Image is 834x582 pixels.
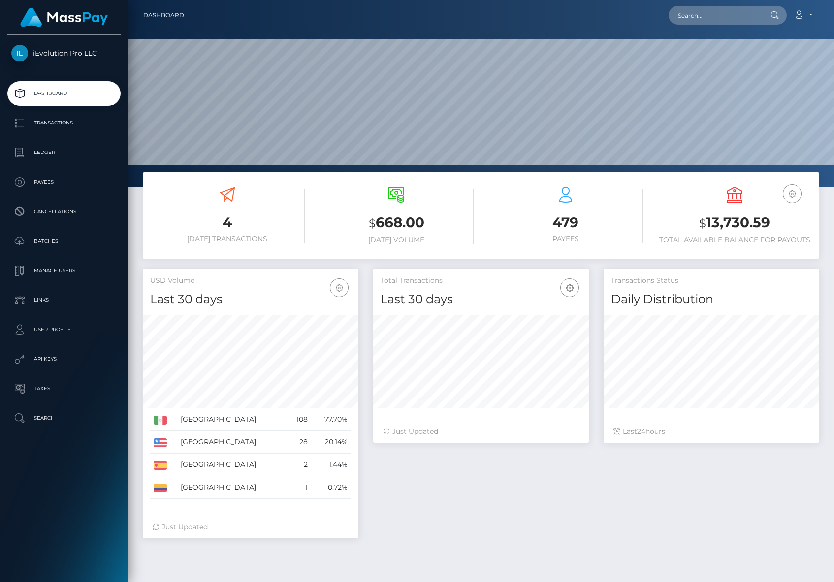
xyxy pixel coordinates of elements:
[369,216,376,230] small: $
[11,116,117,130] p: Transactions
[381,276,581,286] h5: Total Transactions
[658,236,812,244] h6: Total Available Balance for Payouts
[7,49,121,58] span: iEvolution Pro LLC
[154,438,167,447] img: US.png
[381,291,581,308] h4: Last 30 days
[11,381,117,396] p: Taxes
[154,461,167,470] img: ES.png
[287,454,311,476] td: 2
[150,291,351,308] h4: Last 30 days
[143,5,184,26] a: Dashboard
[7,81,121,106] a: Dashboard
[11,352,117,367] p: API Keys
[177,454,287,476] td: [GEOGRAPHIC_DATA]
[488,235,643,243] h6: Payees
[7,170,121,194] a: Payees
[20,8,108,27] img: MassPay Logo
[7,111,121,135] a: Transactions
[311,454,351,476] td: 1.44%
[150,276,351,286] h5: USD Volume
[11,86,117,101] p: Dashboard
[611,276,812,286] h5: Transactions Status
[11,293,117,307] p: Links
[311,431,351,454] td: 20.14%
[7,199,121,224] a: Cancellations
[11,322,117,337] p: User Profile
[311,476,351,499] td: 0.72%
[177,408,287,431] td: [GEOGRAPHIC_DATA]
[7,376,121,401] a: Taxes
[637,427,645,436] span: 24
[669,6,761,25] input: Search...
[11,175,117,189] p: Payees
[287,408,311,431] td: 108
[11,234,117,248] p: Batches
[11,411,117,426] p: Search
[153,522,349,532] div: Just Updated
[7,288,121,312] a: Links
[7,140,121,165] a: Ledger
[613,427,809,437] div: Last hours
[320,236,474,244] h6: [DATE] Volume
[7,406,121,430] a: Search
[311,408,351,431] td: 77.70%
[177,476,287,499] td: [GEOGRAPHIC_DATA]
[287,431,311,454] td: 28
[177,431,287,454] td: [GEOGRAPHIC_DATA]
[11,45,28,61] img: iEvolution Pro LLC
[7,347,121,371] a: API Keys
[150,213,305,232] h3: 4
[150,235,305,243] h6: [DATE] Transactions
[154,416,167,425] img: MX.png
[383,427,579,437] div: Just Updated
[11,145,117,160] p: Ledger
[287,476,311,499] td: 1
[658,213,812,233] h3: 13,730.59
[7,317,121,342] a: User Profile
[699,216,706,230] small: $
[11,263,117,278] p: Manage Users
[11,204,117,219] p: Cancellations
[611,291,812,308] h4: Daily Distribution
[7,229,121,253] a: Batches
[7,258,121,283] a: Manage Users
[488,213,643,232] h3: 479
[154,484,167,492] img: CO.png
[320,213,474,233] h3: 668.00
